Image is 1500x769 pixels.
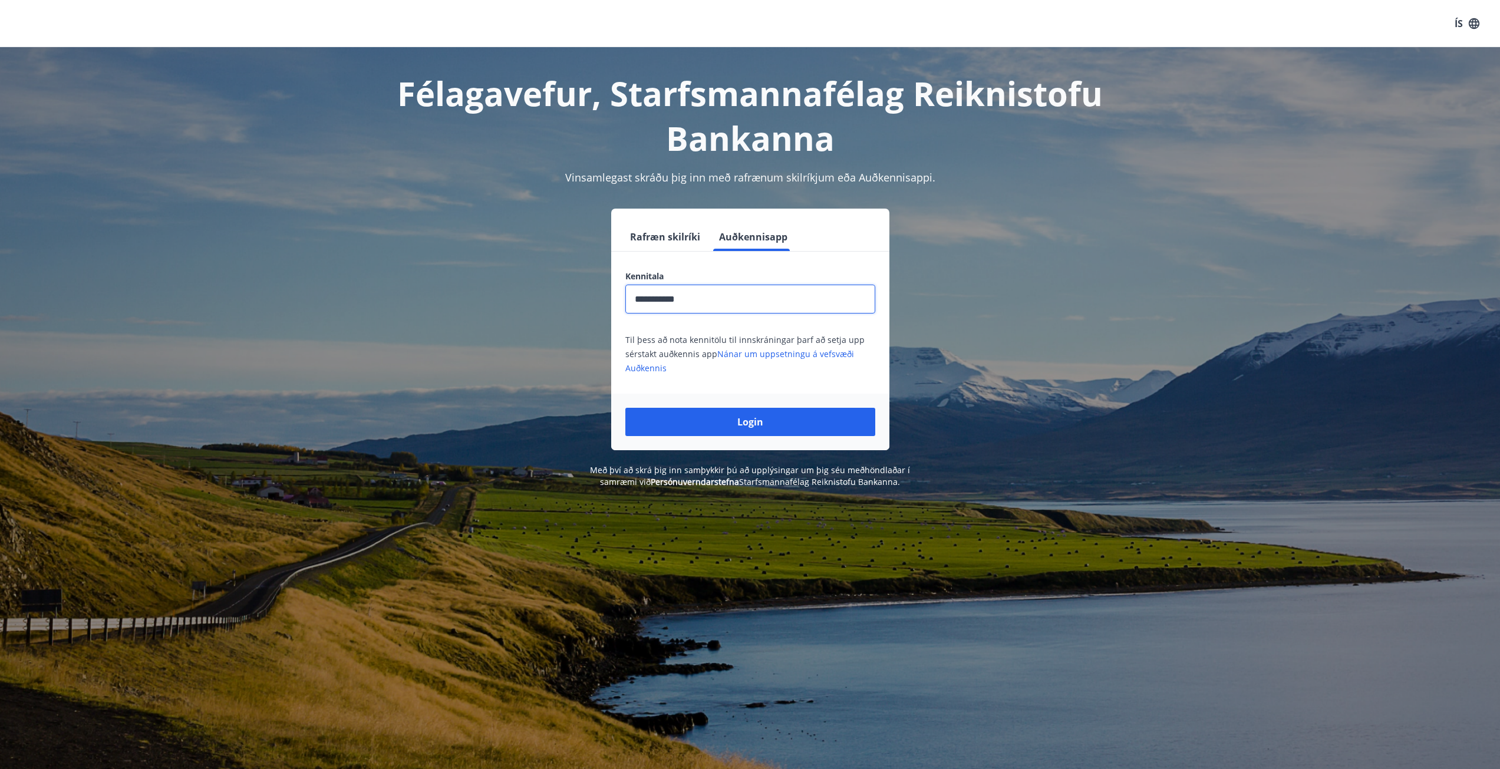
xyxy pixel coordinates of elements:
label: Kennitala [625,270,875,282]
span: Með því að skrá þig inn samþykkir þú að upplýsingar um þig séu meðhöndlaðar í samræmi við Starfsm... [590,464,910,487]
h1: Félagavefur, Starfsmannafélag Reiknistofu Bankanna [340,71,1161,160]
span: Vinsamlegast skráðu þig inn með rafrænum skilríkjum eða Auðkennisappi. [565,170,935,184]
button: Auðkennisapp [714,223,792,251]
span: Til þess að nota kennitölu til innskráningar þarf að setja upp sérstakt auðkennis app [625,334,865,374]
button: Login [625,408,875,436]
button: Rafræn skilríki [625,223,705,251]
button: ÍS [1448,13,1486,34]
a: Persónuverndarstefna [651,476,739,487]
a: Nánar um uppsetningu á vefsvæði Auðkennis [625,348,854,374]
